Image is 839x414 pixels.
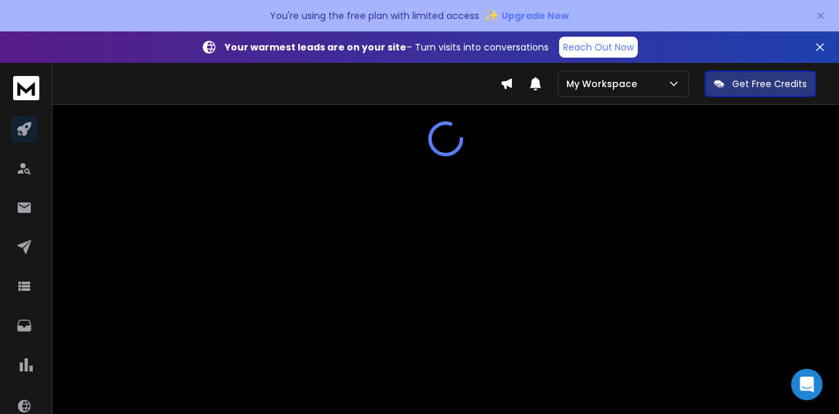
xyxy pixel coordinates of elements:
[484,7,499,25] span: ✨
[484,3,569,29] button: ✨Upgrade Now
[566,77,642,90] p: My Workspace
[225,41,406,54] strong: Your warmest leads are on your site
[13,76,39,100] img: logo
[559,37,638,58] a: Reach Out Now
[732,77,807,90] p: Get Free Credits
[225,41,549,54] p: – Turn visits into conversations
[501,9,569,22] span: Upgrade Now
[705,71,816,97] button: Get Free Credits
[563,41,634,54] p: Reach Out Now
[270,9,479,22] p: You're using the free plan with limited access
[791,369,823,400] div: Open Intercom Messenger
